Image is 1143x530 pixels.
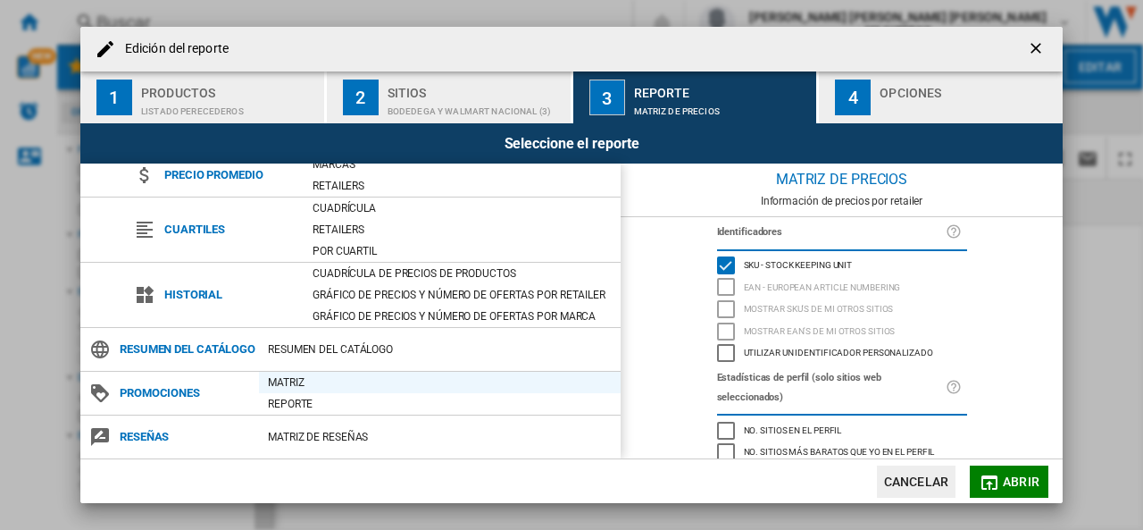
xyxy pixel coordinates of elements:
button: Cancelar [877,466,955,498]
div: Información de precios por retailer [621,195,1063,207]
div: Cuadrícula [304,199,621,217]
div: Marcas [304,156,621,173]
span: Mostrar EAN's de mi otros sitios [744,324,896,336]
div: Retailers [304,177,621,195]
label: Identificadores [717,223,946,242]
h4: Edición del reporte [116,40,229,58]
md-checkbox: No. sitios más baratos que yo en el perfil [717,442,967,464]
md-checkbox: Mostrar SKU'S de mi otros sitios [717,299,967,321]
button: getI18NText('BUTTONS.CLOSE_DIALOG') [1020,31,1055,67]
div: Resumen del catálogo [259,341,621,358]
md-checkbox: Utilizar un identificador personalizado [717,342,967,365]
div: 4 [835,80,871,115]
div: Matriz [259,374,621,391]
span: No. sitios más baratos que yo en el perfil [744,444,935,457]
span: Cuartiles [155,217,304,242]
button: 3 Reporte Matriz de precios [573,72,819,123]
div: Retailers [304,221,621,239]
md-checkbox: EAN - European Article Numbering [717,276,967,299]
div: Cuadrícula de precios de productos [304,265,621,282]
div: Gráfico de precios y número de ofertas por retailer [304,286,621,304]
ng-md-icon: getI18NText('BUTTONS.CLOSE_DIALOG') [1027,39,1048,61]
span: SKU - Stock Keeping Unit [744,257,853,270]
span: No. sitios en el perfil [744,423,842,435]
span: Historial [155,282,304,307]
div: Opciones [880,79,1055,97]
div: Reporte [634,79,810,97]
button: 2 Sitios Bodedega y Walmart Nacional (3) [327,72,572,123]
div: 3 [589,80,625,115]
span: EAN - European Article Numbering [744,280,901,292]
span: Abrir [1003,475,1039,489]
button: 1 Productos Listado Perecederos [80,72,326,123]
button: Abrir [970,466,1048,498]
div: Matriz de RESEÑAS [259,428,621,446]
div: Gráfico de precios y número de ofertas por marca [304,307,621,325]
div: 1 [96,80,132,115]
div: Matriz de precios [621,164,1063,195]
label: Estadísticas de perfil (solo sitios web seleccionados) [717,368,946,408]
button: 4 Opciones [819,72,1063,123]
div: Bodedega y Walmart Nacional (3) [388,97,563,116]
span: Precio promedio [155,163,304,188]
div: Productos [141,79,317,97]
div: Reporte [259,395,621,413]
div: Sitios [388,79,563,97]
div: Matriz de precios [634,97,810,116]
div: Seleccione el reporte [80,123,1063,164]
md-checkbox: SKU - Stock Keeping Unit [717,255,967,277]
md-checkbox: Mostrar EAN's de mi otros sitios [717,320,967,342]
div: Por cuartil [304,242,621,260]
md-checkbox: No. sitios en el perfil [717,419,967,442]
div: Listado Perecederos [141,97,317,116]
span: Reseñas [111,425,259,450]
span: Mostrar SKU'S de mi otros sitios [744,301,894,314]
span: Promociones [111,381,259,406]
div: 2 [343,80,379,115]
span: Utilizar un identificador personalizado [744,345,933,358]
span: Resumen del catálogo [111,337,259,362]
